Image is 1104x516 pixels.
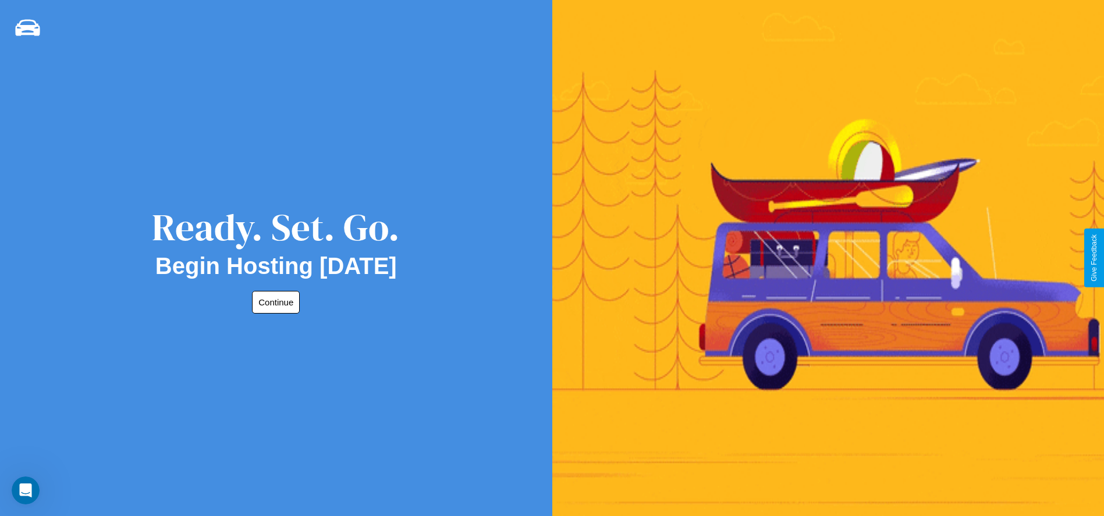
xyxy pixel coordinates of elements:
div: Give Feedback [1090,234,1098,282]
div: Ready. Set. Go. [152,201,400,253]
button: Continue [252,291,300,314]
iframe: Intercom live chat [12,476,40,504]
h2: Begin Hosting [DATE] [155,253,397,279]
